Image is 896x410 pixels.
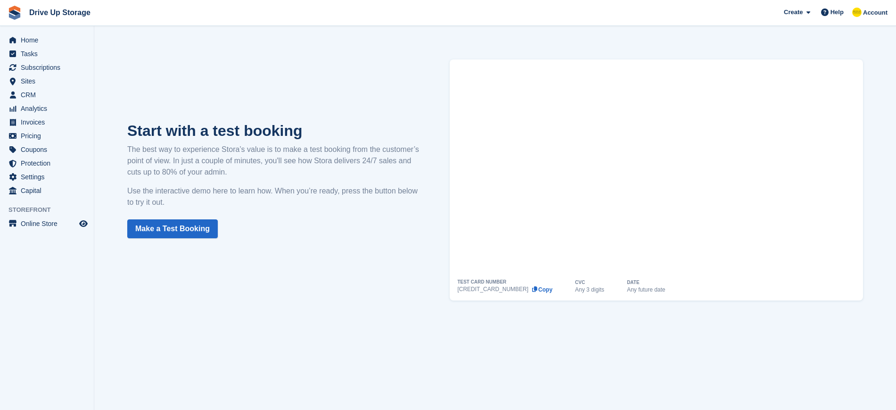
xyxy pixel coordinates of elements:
[25,5,94,20] a: Drive Up Storage
[8,205,94,215] span: Storefront
[127,185,421,208] p: Use the interactive demo here to learn how. When you’re ready, press the button below to try it out.
[863,8,888,17] span: Account
[457,59,855,280] iframe: How to Place a Test Booking
[5,75,89,88] a: menu
[21,143,77,156] span: Coupons
[21,184,77,197] span: Capital
[575,280,585,285] div: CVC
[21,170,77,184] span: Settings
[21,75,77,88] span: Sites
[8,6,22,20] img: stora-icon-8386f47178a22dfd0bd8f6a31ec36ba5ce8667c1dd55bd0f319d3a0aa187defe.svg
[21,116,77,129] span: Invoices
[5,116,89,129] a: menu
[21,157,77,170] span: Protection
[127,219,218,238] a: Make a Test Booking
[5,157,89,170] a: menu
[531,286,552,293] button: Copy
[21,102,77,115] span: Analytics
[784,8,803,17] span: Create
[5,170,89,184] a: menu
[5,129,89,142] a: menu
[627,287,665,293] div: Any future date
[5,143,89,156] a: menu
[575,287,604,293] div: Any 3 digits
[78,218,89,229] a: Preview store
[5,102,89,115] a: menu
[21,129,77,142] span: Pricing
[21,47,77,60] span: Tasks
[5,61,89,74] a: menu
[21,88,77,101] span: CRM
[5,217,89,230] a: menu
[457,280,506,284] div: TEST CARD NUMBER
[5,88,89,101] a: menu
[5,47,89,60] a: menu
[457,286,528,292] div: [CREDIT_CARD_NUMBER]
[127,122,303,139] strong: Start with a test booking
[852,8,862,17] img: Crispin Vitoria
[5,33,89,47] a: menu
[627,280,639,285] div: DATE
[127,144,421,178] p: The best way to experience Stora’s value is to make a test booking from the customer’s point of v...
[830,8,844,17] span: Help
[21,217,77,230] span: Online Store
[21,33,77,47] span: Home
[5,184,89,197] a: menu
[21,61,77,74] span: Subscriptions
